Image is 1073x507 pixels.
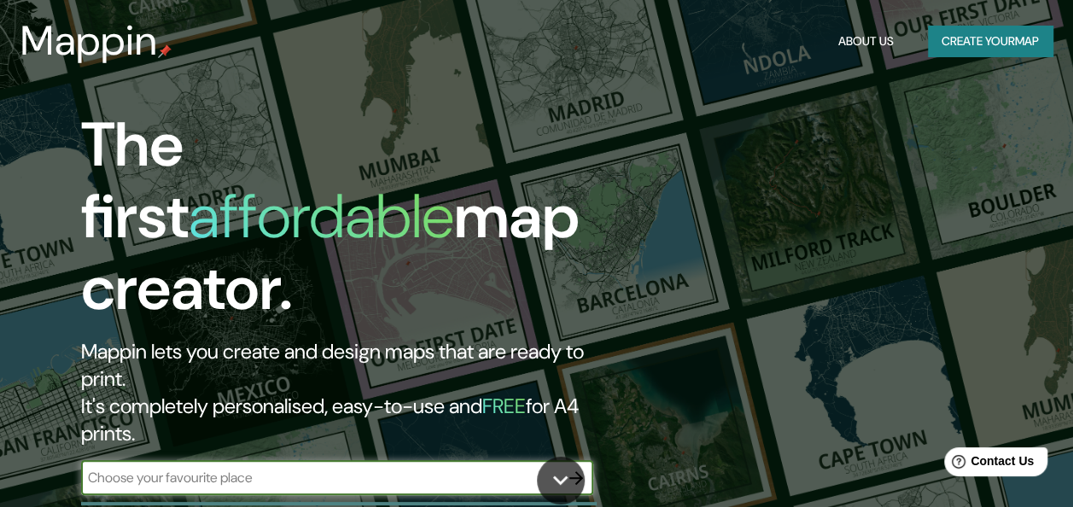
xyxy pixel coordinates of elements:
h3: Mappin [20,17,158,65]
h5: FREE [482,393,526,419]
h1: affordable [189,177,454,256]
img: mappin-pin [158,44,172,58]
input: Choose your favourite place [81,468,559,487]
h1: The first map creator. [81,109,618,338]
iframe: Help widget launcher [921,440,1054,488]
button: Create yourmap [928,26,1053,57]
button: About Us [831,26,901,57]
h2: Mappin lets you create and design maps that are ready to print. It's completely personalised, eas... [81,338,618,447]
